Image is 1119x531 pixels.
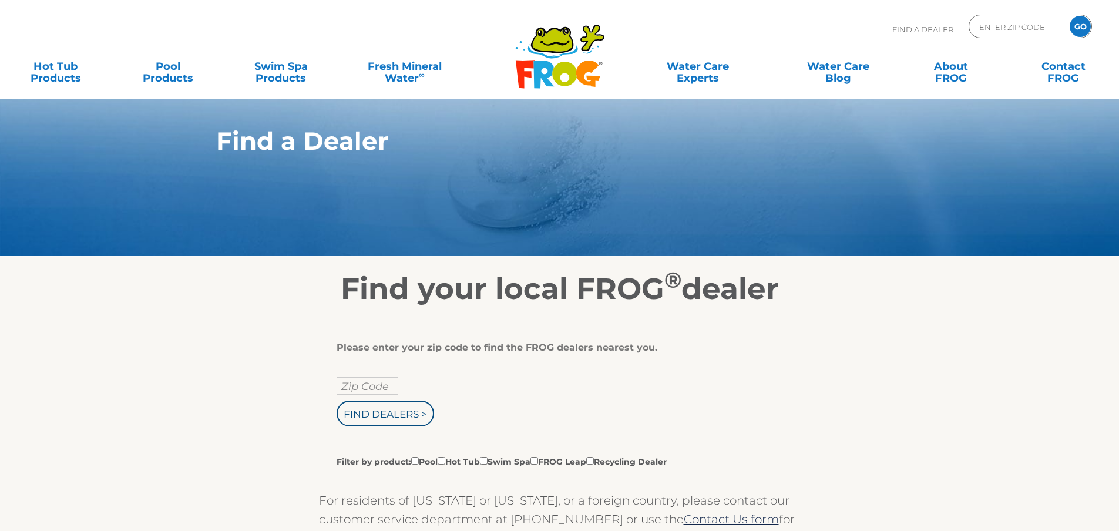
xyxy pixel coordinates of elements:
[892,15,953,44] p: Find A Dealer
[350,55,459,78] a: Fresh MineralWater∞
[419,70,425,79] sup: ∞
[337,342,774,354] div: Please enter your zip code to find the FROG dealers nearest you.
[237,55,325,78] a: Swim SpaProducts
[794,55,882,78] a: Water CareBlog
[586,457,594,465] input: Filter by product:PoolHot TubSwim SpaFROG LeapRecycling Dealer
[337,455,667,468] label: Filter by product: Pool Hot Tub Swim Spa FROG Leap Recycling Dealer
[411,457,419,465] input: Filter by product:PoolHot TubSwim SpaFROG LeapRecycling Dealer
[1020,55,1107,78] a: ContactFROG
[12,55,99,78] a: Hot TubProducts
[684,512,779,526] a: Contact Us form
[1070,16,1091,37] input: GO
[337,401,434,426] input: Find Dealers >
[480,457,488,465] input: Filter by product:PoolHot TubSwim SpaFROG LeapRecycling Dealer
[216,127,849,155] h1: Find a Dealer
[125,55,212,78] a: PoolProducts
[907,55,994,78] a: AboutFROG
[978,18,1057,35] input: Zip Code Form
[438,457,445,465] input: Filter by product:PoolHot TubSwim SpaFROG LeapRecycling Dealer
[199,271,921,307] h2: Find your local FROG dealer
[627,55,769,78] a: Water CareExperts
[530,457,538,465] input: Filter by product:PoolHot TubSwim SpaFROG LeapRecycling Dealer
[664,267,681,293] sup: ®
